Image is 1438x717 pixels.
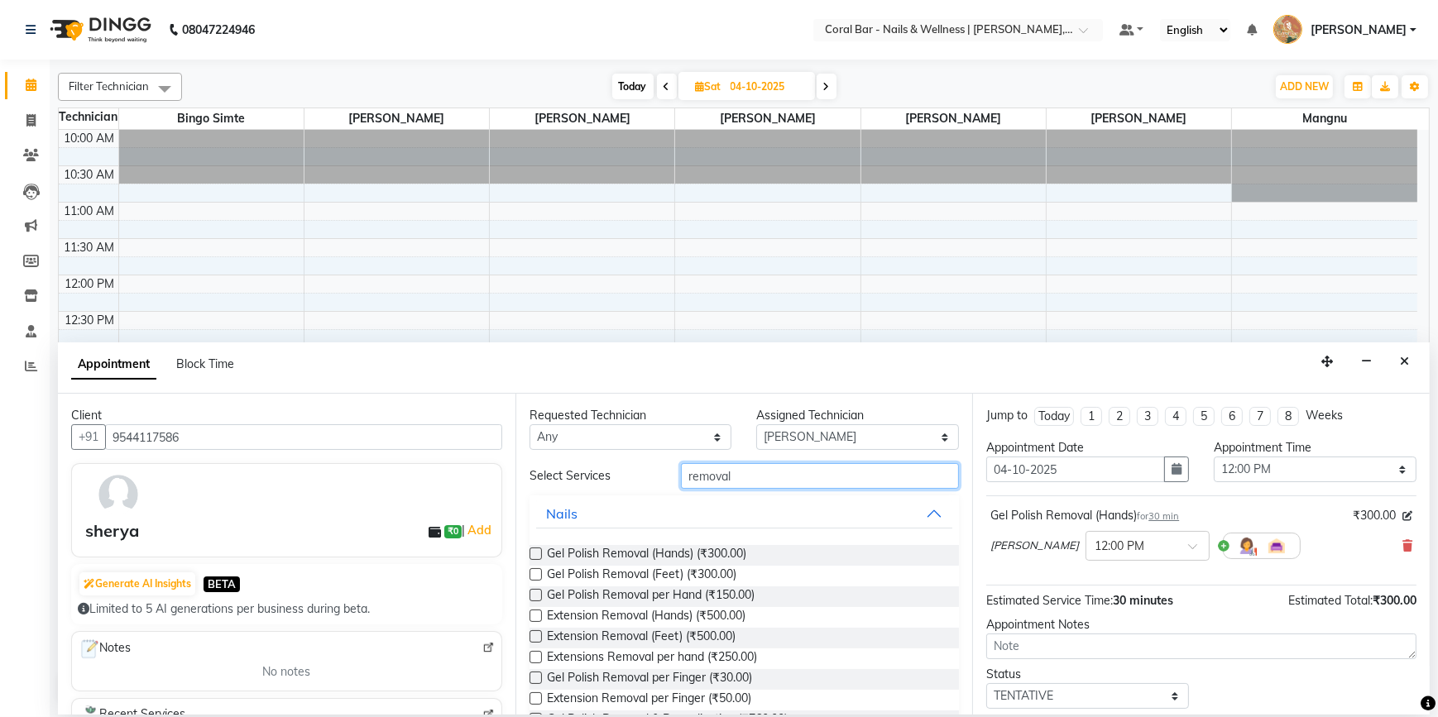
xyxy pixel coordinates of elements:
span: Estimated Service Time: [986,593,1113,608]
img: avatar [94,471,142,519]
img: Hairdresser.png [1237,536,1257,556]
span: [PERSON_NAME] [861,108,1046,129]
span: ₹300.00 [1373,593,1416,608]
div: Limited to 5 AI generations per business during beta. [78,600,496,618]
span: ₹300.00 [1353,507,1396,524]
li: 6 [1221,407,1243,426]
li: 4 [1165,407,1186,426]
li: 7 [1249,407,1271,426]
div: Today [1038,408,1070,425]
span: [PERSON_NAME] [675,108,860,129]
span: | [462,520,494,540]
div: Technician [59,108,118,126]
input: 2025-10-04 [726,74,808,99]
small: for [1137,510,1179,522]
span: Appointment [71,350,156,380]
span: Gel Polish Removal per Hand (₹150.00) [547,586,755,607]
div: Appointment Time [1214,439,1416,456]
div: Assigned Technician [756,407,959,424]
span: Gel Polish Removal per Finger (₹30.00) [547,669,752,690]
span: 30 min [1148,510,1179,522]
div: Status [986,666,1189,683]
div: 12:00 PM [62,275,118,293]
li: 2 [1109,407,1130,426]
img: Interior.png [1267,536,1287,556]
li: 8 [1277,407,1299,426]
div: Appointment Date [986,439,1189,456]
span: BETA [204,576,240,592]
div: Weeks [1306,407,1343,424]
div: Appointment Notes [986,616,1416,633]
input: yyyy-mm-dd [986,456,1165,482]
span: ADD NEW [1280,80,1329,93]
span: Extensions Removal per hand (₹250.00) [547,648,757,669]
span: ₹0 [444,525,462,538]
span: Estimated Total: [1288,593,1373,608]
input: Search by Name/Mobile/Email/Code [105,424,502,450]
span: [PERSON_NAME] [490,108,674,129]
span: Gel Polish Removal (Feet) (₹300.00) [547,566,736,586]
span: Today [612,74,654,99]
div: Client [71,407,502,424]
div: Jump to [986,407,1028,424]
i: Edit price [1402,511,1412,521]
span: [PERSON_NAME] [304,108,489,129]
button: ADD NEW [1276,75,1333,98]
span: 30 minutes [1113,593,1173,608]
div: 12:30 PM [62,312,118,329]
span: No notes [262,663,310,681]
span: Block Time [176,356,234,371]
div: 11:30 AM [61,239,118,256]
span: Mangnu [1232,108,1417,129]
li: 5 [1193,407,1215,426]
span: Gel Polish Removal (Hands) (₹300.00) [547,545,746,566]
img: logo [42,7,156,53]
span: Sat [692,80,726,93]
div: Select Services [517,467,669,485]
span: Bingo Simte [119,108,304,129]
button: +91 [71,424,106,450]
div: Gel Polish Removal (Hands) [990,507,1179,524]
div: Nails [546,504,578,523]
span: Notes [79,638,131,660]
div: 11:00 AM [61,203,118,220]
div: Requested Technician [530,407,732,424]
div: 10:00 AM [61,130,118,147]
b: 08047224946 [182,7,255,53]
input: Search by service name [681,463,959,489]
li: 3 [1137,407,1158,426]
span: [PERSON_NAME] [990,538,1079,554]
li: 1 [1081,407,1102,426]
span: [PERSON_NAME] [1047,108,1231,129]
button: Generate AI Insights [79,572,195,595]
button: Nails [536,499,953,528]
div: sherya [85,519,139,543]
span: Extension Removal (Feet) (₹500.00) [547,628,736,648]
span: Extension Removal per Finger (₹50.00) [547,690,751,710]
div: 10:30 AM [61,166,118,184]
span: Filter Technician [69,79,149,93]
span: Extension Removal (Hands) (₹500.00) [547,607,745,628]
a: Add [465,520,494,540]
button: Close [1392,349,1416,375]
